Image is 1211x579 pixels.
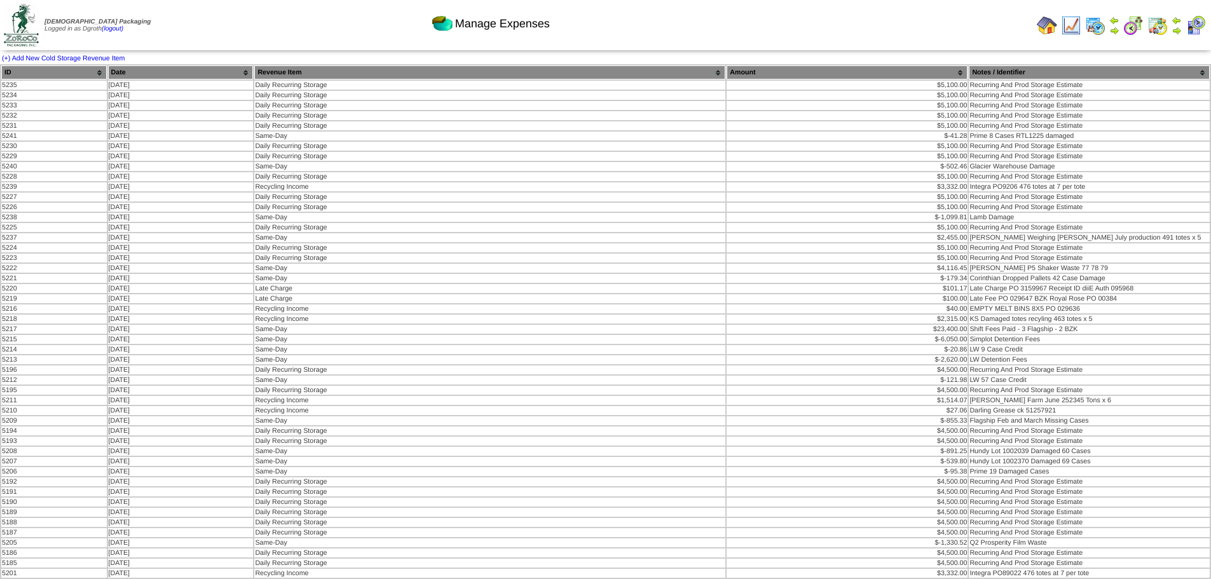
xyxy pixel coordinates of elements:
span: Logged in as Dgroth [44,18,151,32]
td: [DATE] [108,487,254,496]
td: [DATE] [108,335,254,344]
td: 5239 [1,182,107,191]
td: 5240 [1,162,107,171]
td: Recycling Income [254,396,725,405]
img: arrowright.gif [1172,25,1182,36]
td: Recurring And Prod Storage Estimate [969,477,1210,486]
td: 5216 [1,304,107,313]
td: [DATE] [108,498,254,507]
td: 5196 [1,365,107,374]
td: Same-Day [254,213,725,222]
img: line_graph.gif [1061,15,1081,36]
td: 5230 [1,142,107,151]
div: $-95.38 [727,468,967,475]
td: Late Charge PO 3159967 Receipt ID diiE Auth 095968 [969,284,1210,293]
td: 5218 [1,315,107,324]
td: [PERSON_NAME] Weighing [PERSON_NAME] July production 491 totes x 5 [969,233,1210,242]
th: Amount [727,65,968,79]
td: Daily Recurring Storage [254,152,725,161]
td: 5220 [1,284,107,293]
td: Daily Recurring Storage [254,487,725,496]
td: Late Fee PO 029647 BZK Royal Rose PO 00384 [969,294,1210,303]
td: Flagship Feb and March Missing Cases [969,416,1210,425]
td: [DATE] [108,345,254,354]
td: Same-Day [254,467,725,476]
td: Glacier Warehouse Damage [969,162,1210,171]
td: Recurring And Prod Storage Estimate [969,111,1210,120]
td: [DATE] [108,172,254,181]
td: Recycling Income [254,315,725,324]
td: Recurring And Prod Storage Estimate [969,121,1210,130]
td: Recurring And Prod Storage Estimate [969,254,1210,262]
td: Corinthian Dropped Pallets 42 Case Damage [969,274,1210,283]
td: LW 9 Case Credit [969,345,1210,354]
td: [PERSON_NAME] Farm June 252345 Tons x 6 [969,396,1210,405]
td: [DATE] [108,528,254,537]
td: Daily Recurring Storage [254,101,725,110]
td: 5237 [1,233,107,242]
td: Daily Recurring Storage [254,203,725,212]
td: 5231 [1,121,107,130]
div: $3,332.00 [727,569,967,577]
td: 5234 [1,91,107,100]
td: 5186 [1,548,107,557]
td: Same-Day [254,162,725,171]
a: (+) Add New Cold Storage Revenue Item [2,55,125,62]
td: Recurring And Prod Storage Estimate [969,518,1210,527]
td: 5224 [1,243,107,252]
td: 5235 [1,81,107,90]
td: 5215 [1,335,107,344]
div: $5,100.00 [727,224,967,231]
td: Lamb Damage [969,213,1210,222]
div: $-855.33 [727,417,967,425]
td: 5185 [1,559,107,568]
div: $5,100.00 [727,92,967,99]
td: Daily Recurring Storage [254,559,725,568]
td: [DATE] [108,132,254,140]
td: [PERSON_NAME] P5 Shaker Waste 77 78 79 [969,264,1210,273]
td: Daily Recurring Storage [254,121,725,130]
div: $2,315.00 [727,315,967,323]
div: $2,455.00 [727,234,967,242]
td: 5213 [1,355,107,364]
td: Recurring And Prod Storage Estimate [969,559,1210,568]
td: [DATE] [108,162,254,171]
td: [DATE] [108,304,254,313]
div: $1,514.07 [727,397,967,404]
td: Same-Day [254,447,725,456]
td: [DATE] [108,121,254,130]
td: Recurring And Prod Storage Estimate [969,193,1210,201]
img: calendarblend.gif [1123,15,1144,36]
td: 5225 [1,223,107,232]
td: Daily Recurring Storage [254,508,725,517]
td: Recurring And Prod Storage Estimate [969,91,1210,100]
div: $-2,620.00 [727,356,967,364]
td: [DATE] [108,457,254,466]
td: Daily Recurring Storage [254,518,725,527]
td: Recurring And Prod Storage Estimate [969,487,1210,496]
td: Same-Day [254,132,725,140]
div: $23,400.00 [727,325,967,333]
td: 5189 [1,508,107,517]
div: $5,100.00 [727,142,967,150]
td: Recurring And Prod Storage Estimate [969,386,1210,395]
div: $5,100.00 [727,254,967,262]
td: Integra PO89022 476 totes at 7 per tote [969,569,1210,578]
div: $5,100.00 [727,122,967,130]
td: 5221 [1,274,107,283]
img: home.gif [1037,15,1057,36]
img: zoroco-logo-small.webp [4,4,39,46]
div: $4,500.00 [727,549,967,557]
img: calendarprod.gif [1085,15,1105,36]
td: Daily Recurring Storage [254,437,725,446]
td: Daily Recurring Storage [254,528,725,537]
td: [DATE] [108,538,254,547]
div: $-539.80 [727,458,967,465]
div: $3,332.00 [727,183,967,191]
td: 5207 [1,457,107,466]
div: $40.00 [727,305,967,313]
div: $4,500.00 [727,498,967,506]
th: ID [1,65,107,79]
td: Daily Recurring Storage [254,91,725,100]
td: [DATE] [108,416,254,425]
